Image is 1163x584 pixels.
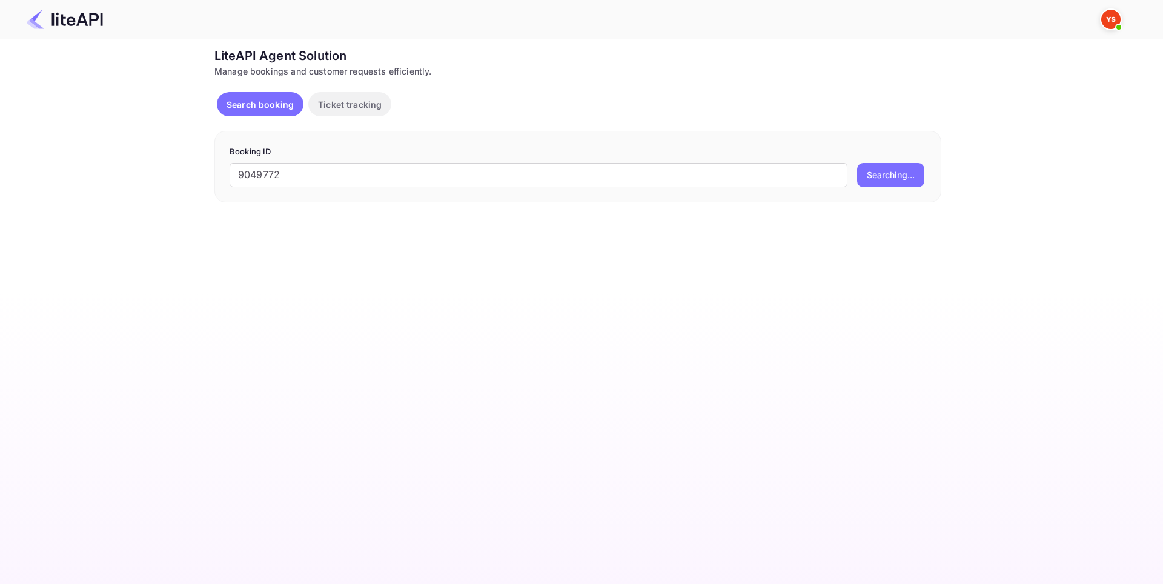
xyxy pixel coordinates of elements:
p: Ticket tracking [318,98,382,111]
input: Enter Booking ID (e.g., 63782194) [230,163,847,187]
img: Yandex Support [1101,10,1121,29]
img: LiteAPI Logo [27,10,103,29]
p: Booking ID [230,146,926,158]
p: Search booking [227,98,294,111]
div: Manage bookings and customer requests efficiently. [214,65,941,78]
button: Searching... [857,163,924,187]
div: LiteAPI Agent Solution [214,47,941,65]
